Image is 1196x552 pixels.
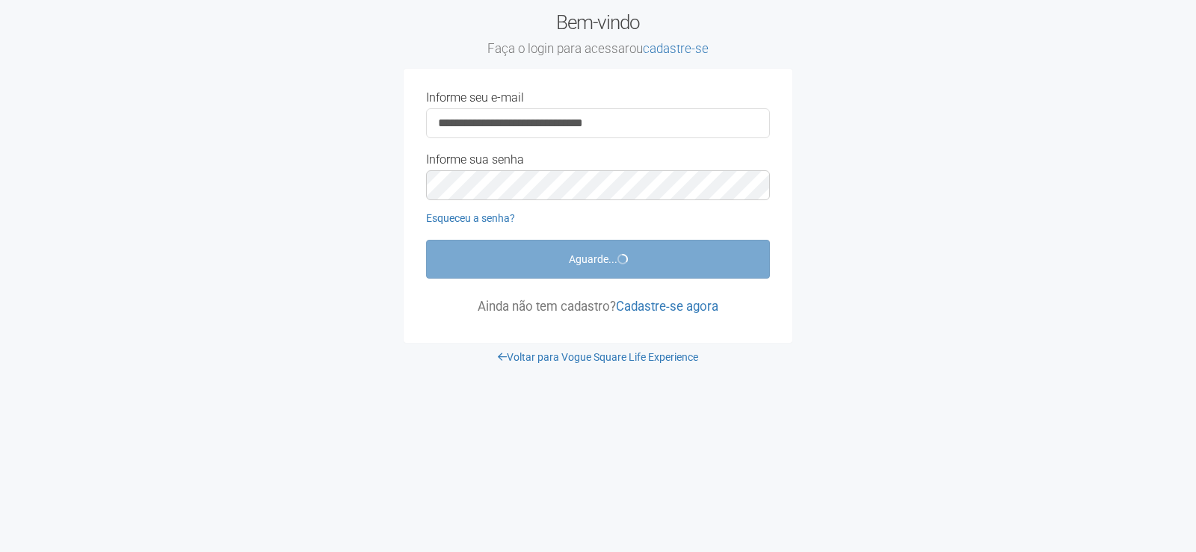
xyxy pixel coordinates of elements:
[426,91,524,105] label: Informe seu e-mail
[404,41,792,58] small: Faça o login para acessar
[629,41,709,56] span: ou
[426,212,515,224] a: Esqueceu a senha?
[426,300,770,313] p: Ainda não tem cadastro?
[426,153,524,167] label: Informe sua senha
[643,41,709,56] a: cadastre-se
[404,11,792,58] h2: Bem-vindo
[498,351,698,363] a: Voltar para Vogue Square Life Experience
[616,299,718,314] a: Cadastre-se agora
